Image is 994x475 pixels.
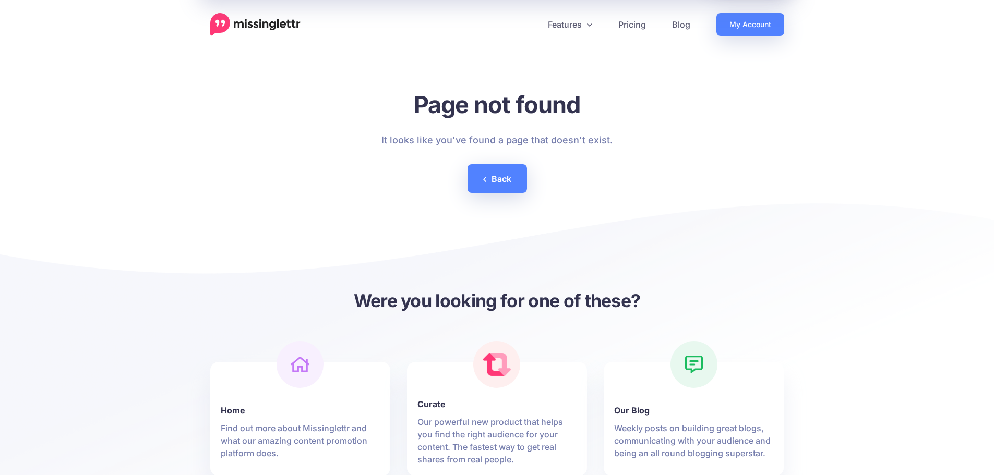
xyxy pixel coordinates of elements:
h3: Were you looking for one of these? [210,289,784,312]
img: curate.png [483,353,511,376]
a: Back [468,164,527,193]
a: Curate Our powerful new product that helps you find the right audience for your content. The fast... [417,385,577,466]
a: Blog [659,13,703,36]
b: Our Blog [614,404,773,417]
p: Weekly posts on building great blogs, communicating with your audience and being an all round blo... [614,422,773,459]
a: Features [535,13,605,36]
p: Our powerful new product that helps you find the right audience for your content. The fastest way... [417,416,577,466]
p: It looks like you've found a page that doesn't exist. [381,132,613,149]
a: Home Find out more about Missinglettr and what our amazing content promotion platform does. [221,392,380,459]
a: Pricing [605,13,659,36]
b: Home [221,404,380,417]
b: Curate [417,398,577,410]
a: Our Blog Weekly posts on building great blogs, communicating with your audience and being an all ... [614,392,773,459]
a: My Account [716,13,784,36]
p: Find out more about Missinglettr and what our amazing content promotion platform does. [221,422,380,459]
h1: Page not found [381,90,613,119]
